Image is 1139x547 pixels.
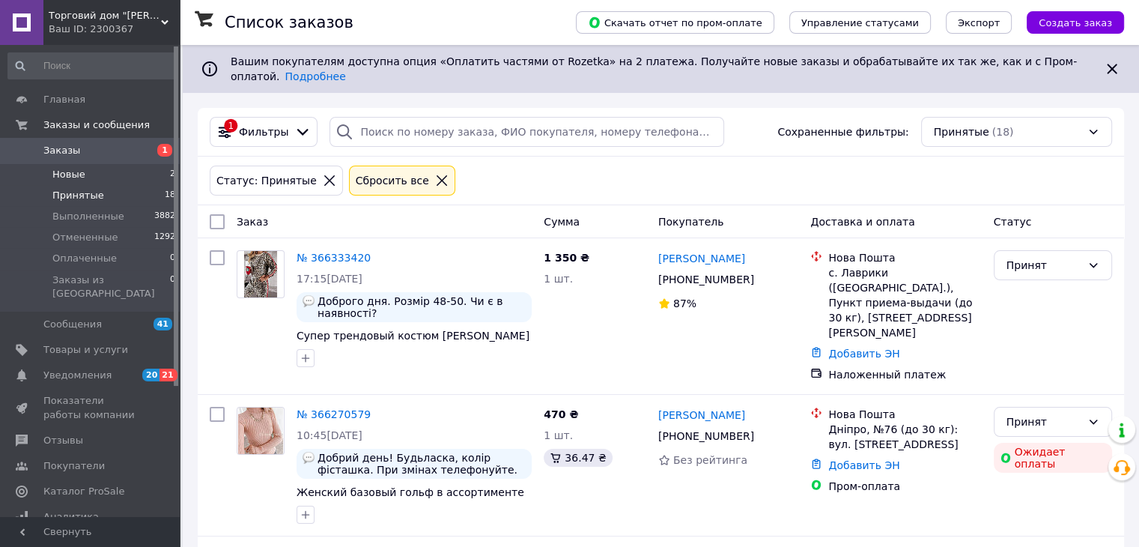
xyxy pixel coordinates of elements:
[828,407,981,422] div: Нова Пошта
[828,348,899,360] a: Добавить ЭН
[213,172,320,189] div: Статус: Принятые
[544,429,573,441] span: 1 шт.
[244,251,276,297] img: Фото товару
[1006,257,1081,273] div: Принят
[43,144,80,157] span: Заказы
[934,124,989,139] span: Принятые
[170,252,175,265] span: 0
[1027,11,1124,34] button: Создать заказ
[170,273,175,300] span: 0
[303,295,315,307] img: :speech_balloon:
[544,216,580,228] span: Сумма
[828,479,981,494] div: Пром-оплата
[154,210,175,223] span: 3882
[544,408,578,420] span: 470 ₴
[655,426,757,447] div: [PHONE_NUMBER]
[673,297,696,309] span: 87%
[994,216,1032,228] span: Статус
[297,408,371,420] a: № 366270579
[285,70,346,82] a: Подробнее
[7,52,177,79] input: Поиск
[43,485,124,498] span: Каталог ProSale
[655,269,757,290] div: [PHONE_NUMBER]
[297,429,362,441] span: 10:45[DATE]
[994,443,1112,473] div: Ожидает оплаты
[52,252,117,265] span: Оплаченные
[658,251,745,266] a: [PERSON_NAME]
[297,486,524,498] a: Женский базовый гольф в ассортименте
[828,265,981,340] div: с. Лаврики ([GEOGRAPHIC_DATA].), Пункт приема-выдачи (до 30 кг), [STREET_ADDRESS][PERSON_NAME]
[658,216,724,228] span: Покупатель
[170,168,175,181] span: 2
[801,17,919,28] span: Управление статусами
[1012,16,1124,28] a: Создать заказ
[777,124,908,139] span: Сохраненные фильтры:
[673,454,747,466] span: Без рейтинга
[828,367,981,382] div: Наложенный платеж
[576,11,774,34] button: Скачать отчет по пром-оплате
[958,17,1000,28] span: Экспорт
[43,434,83,447] span: Отзывы
[231,55,1077,82] span: Вашим покупателям доступна опция «Оплатить частями от Rozetka» на 2 платежа. Получайте новые зака...
[1039,17,1112,28] span: Создать заказ
[165,189,175,202] span: 18
[810,216,914,228] span: Доставка и оплата
[43,369,112,382] span: Уведомления
[297,252,371,264] a: № 366333420
[52,210,124,223] span: Выполненные
[353,172,432,189] div: Сбросить все
[544,449,612,467] div: 36.47 ₴
[297,273,362,285] span: 17:15[DATE]
[43,318,102,331] span: Сообщения
[52,231,118,244] span: Отмененные
[43,118,150,132] span: Заказы и сообщения
[318,295,526,319] span: Доброго дня. Розмір 48-50. Чи є в наявності?
[238,408,283,454] img: Фото товару
[303,452,315,464] img: :speech_balloon:
[43,394,139,421] span: Показатели работы компании
[237,216,268,228] span: Заказ
[154,318,172,330] span: 41
[946,11,1012,34] button: Экспорт
[828,250,981,265] div: Нова Пошта
[1006,414,1081,430] div: Принят
[658,408,745,423] a: [PERSON_NAME]
[992,126,1014,138] span: (18)
[225,13,353,31] h1: Список заказов
[588,16,762,29] span: Скачать отчет по пром-оплате
[43,459,105,473] span: Покупатели
[52,168,85,181] span: Новые
[52,273,170,300] span: Заказы из [GEOGRAPHIC_DATA]
[142,369,160,381] span: 20
[49,9,161,22] span: Торговий дом "Andre"
[329,117,724,147] input: Поиск по номеру заказа, ФИО покупателя, номеру телефона, Email, номеру накладной
[157,144,172,157] span: 1
[43,510,99,524] span: Аналитика
[237,250,285,298] a: Фото товару
[297,330,529,342] a: Супер трендовый костюм [PERSON_NAME]
[828,422,981,452] div: Дніпро, №76 (до 30 кг): вул. [STREET_ADDRESS]
[544,273,573,285] span: 1 шт.
[239,124,288,139] span: Фильтры
[237,407,285,455] a: Фото товару
[43,343,128,357] span: Товары и услуги
[544,252,589,264] span: 1 350 ₴
[52,189,104,202] span: Принятые
[49,22,180,36] div: Ваш ID: 2300367
[154,231,175,244] span: 1292
[318,452,526,476] span: Добрий день! Будьласка, колір фісташка. При змінах телефонуйте.
[828,459,899,471] a: Добавить ЭН
[160,369,177,381] span: 21
[789,11,931,34] button: Управление статусами
[43,93,85,106] span: Главная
